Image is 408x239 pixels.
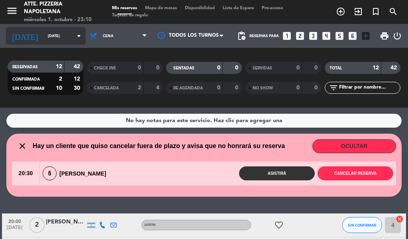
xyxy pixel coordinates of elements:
i: add_box [361,31,371,41]
span: 20:30 [12,162,39,186]
button: OCULTAR [312,139,396,153]
div: Atte. Pizzeria Napoletana [24,0,96,16]
i: exit_to_app [353,7,363,16]
span: Mis reservas [108,6,141,10]
span: pending_actions [237,31,246,41]
button: Asistirá [239,166,315,180]
strong: 4 [156,85,161,91]
i: add_circle_outline [336,7,345,16]
strong: 0 [217,85,220,91]
i: menu [6,5,18,17]
span: SIN CONFIRMAR [12,87,44,91]
span: 20:00 [5,216,25,225]
strong: 2 [59,76,62,82]
strong: 0 [156,65,161,71]
span: Mapa de mesas [141,6,181,10]
span: [DATE] [5,225,25,234]
span: SERVIDAS [253,66,272,70]
span: 6 [43,166,57,180]
span: print [380,31,389,41]
i: looks_3 [308,31,318,41]
span: TOTAL [330,66,342,70]
span: RESERVADAS [12,65,38,69]
span: CANCELADA [94,86,119,90]
strong: 42 [74,64,82,69]
i: cancel [396,215,404,223]
i: power_settings_new [392,31,402,41]
strong: 12 [74,76,82,82]
span: CHECK INS [94,66,116,70]
strong: 12 [56,64,62,69]
span: NO SHOW [253,86,273,90]
span: SENTADAS [173,66,194,70]
div: LOG OUT [392,24,402,48]
strong: 0 [235,85,240,91]
strong: 10 [56,85,62,91]
i: filter_list [329,83,338,93]
div: miércoles 1. octubre - 23:10 [24,16,96,24]
span: Lista de Espera [219,6,258,10]
div: [PERSON_NAME] [40,166,106,180]
span: Tarjetas de regalo [108,13,152,18]
span: CONFIRMADA [12,77,40,81]
span: 2 [29,217,45,233]
i: arrow_drop_down [74,31,84,41]
i: [DATE] [6,28,44,44]
strong: 0 [314,65,319,71]
span: Pre-acceso [258,6,287,10]
button: Cancelar reserva [318,166,393,180]
i: turned_in_not [371,7,381,16]
i: search [388,7,398,16]
strong: 0 [296,65,300,71]
span: SIN CONFIRMAR [348,223,376,227]
div: [PERSON_NAME] [46,217,86,227]
i: looks_one [282,31,292,41]
strong: 2 [138,85,141,91]
strong: 42 [390,65,398,71]
div: No hay notas para este servicio. Haz clic para agregar una [126,116,282,125]
span: JARDIN [144,223,156,227]
i: looks_4 [321,31,331,41]
span: Cena [103,34,114,38]
strong: 0 [314,85,319,91]
i: looks_5 [334,31,345,41]
span: Reservas para [249,34,279,38]
strong: 12 [373,65,379,71]
strong: 0 [138,65,141,71]
span: Disponibilidad [181,6,219,10]
strong: 30 [74,85,82,91]
i: favorite_border [274,220,284,230]
i: close [18,141,27,151]
strong: 0 [217,65,220,71]
input: Filtrar por nombre... [338,83,400,92]
span: Hay un cliente que quiso cancelar fuera de plazo y avisa que no honrará su reserva [33,141,285,151]
strong: 0 [296,85,300,91]
strong: 0 [235,65,240,71]
i: looks_6 [347,31,358,41]
span: RE AGENDADA [173,86,203,90]
i: looks_two [295,31,305,41]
